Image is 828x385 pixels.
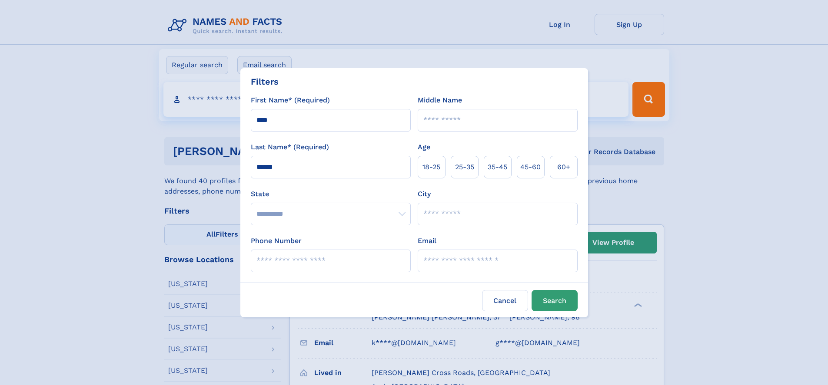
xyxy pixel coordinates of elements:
[557,162,570,172] span: 60+
[418,236,436,246] label: Email
[532,290,578,311] button: Search
[488,162,507,172] span: 35‑45
[455,162,474,172] span: 25‑35
[251,236,302,246] label: Phone Number
[418,95,462,105] label: Middle Name
[251,95,330,105] label: First Name* (Required)
[482,290,528,311] label: Cancel
[520,162,541,172] span: 45‑60
[251,142,329,152] label: Last Name* (Required)
[418,142,430,152] label: Age
[422,162,440,172] span: 18‑25
[251,189,411,199] label: State
[251,75,279,88] div: Filters
[418,189,431,199] label: City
